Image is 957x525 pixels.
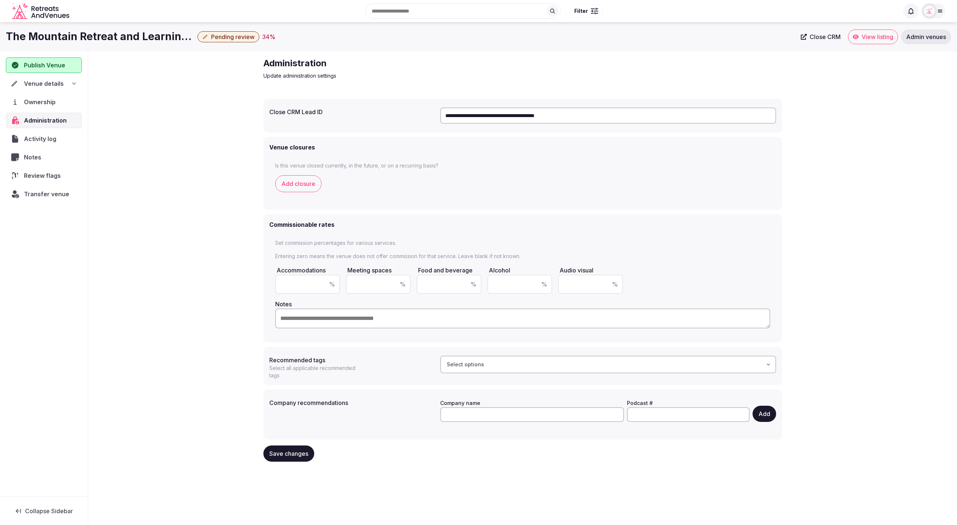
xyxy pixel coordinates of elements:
[197,31,259,42] button: Pending review
[6,131,82,147] a: Activity log
[211,33,255,40] span: Pending review
[24,61,65,70] span: Publish Venue
[262,32,276,41] div: 34 %
[574,7,588,15] span: Filter
[906,33,946,40] span: Admin venues
[24,98,59,106] span: Ownership
[848,29,898,44] a: View listing
[796,29,845,44] a: Close CRM
[24,79,64,88] span: Venue details
[810,33,841,40] span: Close CRM
[6,94,82,110] a: Ownership
[6,186,82,202] button: Transfer venue
[12,173,18,179] span: 1
[24,134,59,143] span: Activity log
[12,3,71,20] a: Visit the homepage
[6,503,82,519] button: Collapse Sidebar
[24,153,44,162] span: Notes
[262,32,276,41] button: 34%
[569,4,603,18] button: Filter
[24,190,69,198] span: Transfer venue
[6,113,82,128] a: Administration
[6,29,194,44] h1: The Mountain Retreat and Learning Center
[901,29,951,44] a: Admin venues
[24,116,70,125] span: Administration
[6,57,82,73] button: Publish Venue
[6,149,82,165] a: Notes
[6,168,82,183] a: 1Review flags
[12,3,71,20] svg: Retreats and Venues company logo
[24,171,64,180] span: Review flags
[862,33,893,40] span: View listing
[25,507,73,515] span: Collapse Sidebar
[924,6,935,16] img: miaceralde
